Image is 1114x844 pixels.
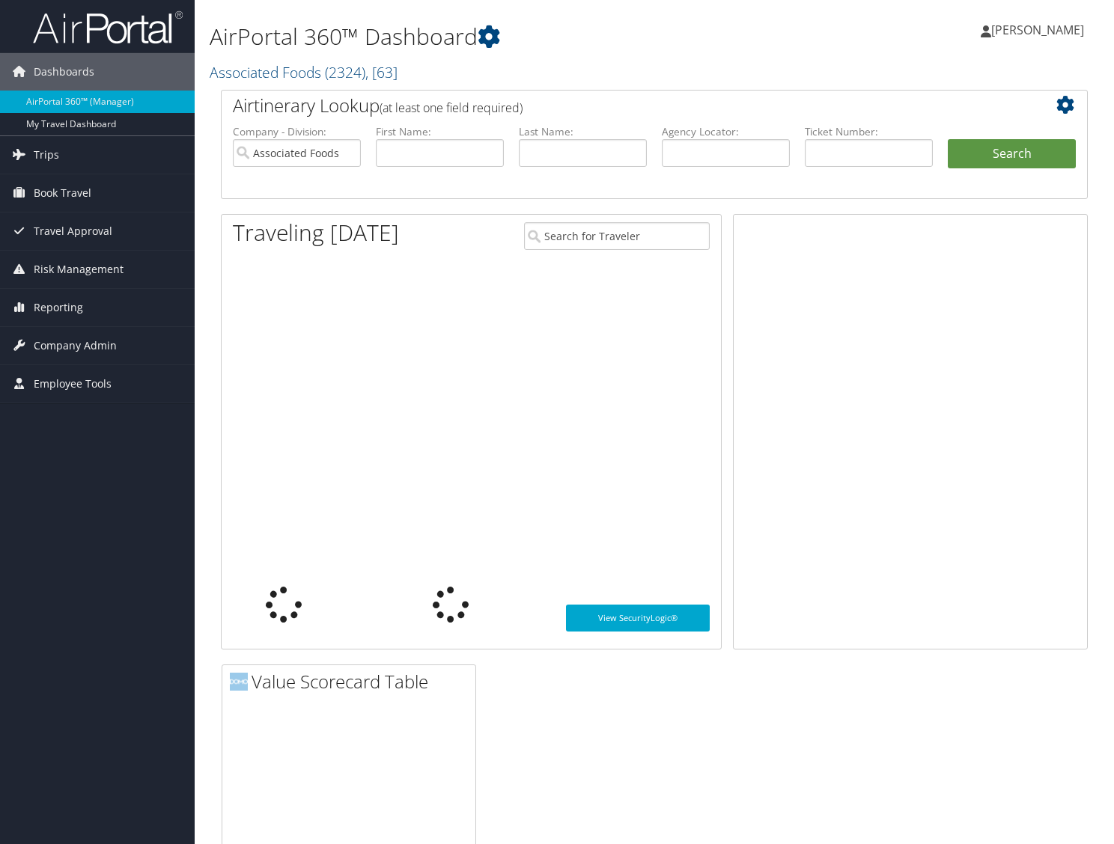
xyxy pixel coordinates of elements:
[34,53,94,91] span: Dashboards
[566,605,710,632] a: View SecurityLogic®
[230,669,475,694] h2: Value Scorecard Table
[34,174,91,212] span: Book Travel
[662,124,790,139] label: Agency Locator:
[233,124,361,139] label: Company - Division:
[981,7,1099,52] a: [PERSON_NAME]
[210,21,803,52] h1: AirPortal 360™ Dashboard
[33,10,183,45] img: airportal-logo.png
[34,251,124,288] span: Risk Management
[34,365,112,403] span: Employee Tools
[230,673,248,691] img: domo-logo.png
[365,62,398,82] span: , [ 63 ]
[991,22,1084,38] span: [PERSON_NAME]
[519,124,647,139] label: Last Name:
[380,100,523,116] span: (at least one field required)
[524,222,710,250] input: Search for Traveler
[34,212,112,250] span: Travel Approval
[210,62,398,82] a: Associated Foods
[948,139,1076,169] button: Search
[233,217,399,248] h1: Traveling [DATE]
[34,136,59,174] span: Trips
[325,62,365,82] span: ( 2324 )
[805,124,933,139] label: Ticket Number:
[34,289,83,326] span: Reporting
[34,327,117,364] span: Company Admin
[376,124,504,139] label: First Name:
[233,93,1004,118] h2: Airtinerary Lookup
